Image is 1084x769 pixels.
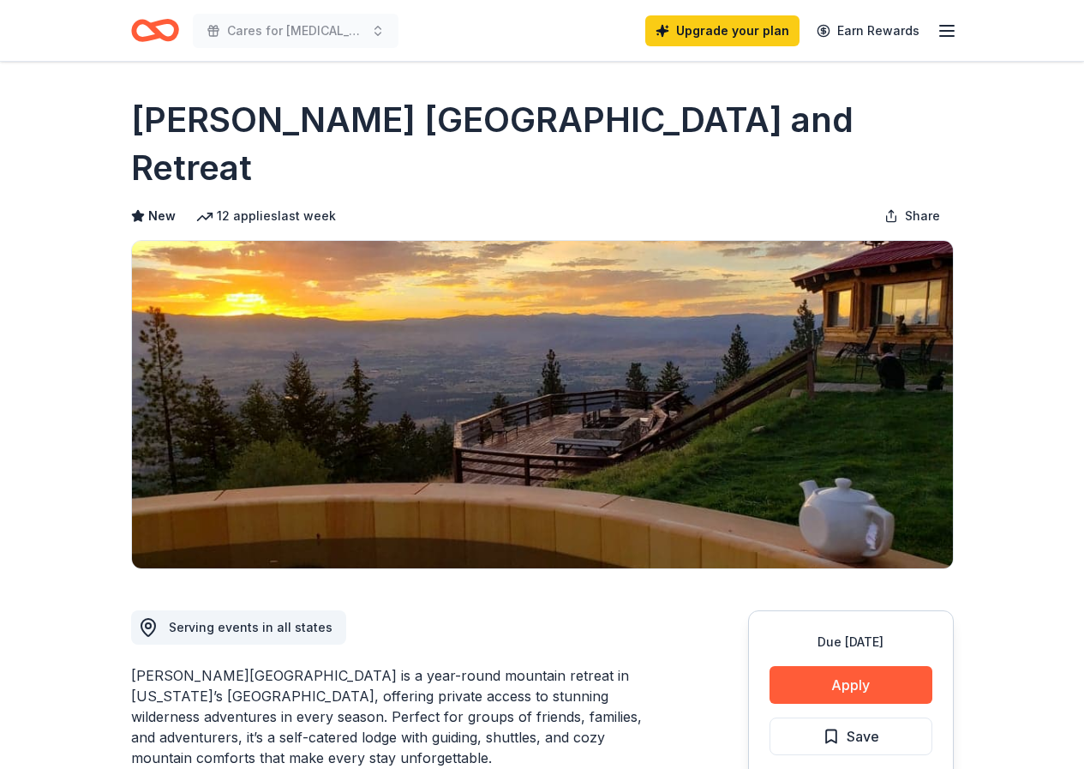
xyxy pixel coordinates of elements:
[193,14,398,48] button: Cares for [MEDICAL_DATA] 2025
[196,206,336,226] div: 12 applies last week
[169,620,332,634] span: Serving events in all states
[871,199,954,233] button: Share
[131,10,179,51] a: Home
[645,15,800,46] a: Upgrade your plan
[905,206,940,226] span: Share
[847,725,879,748] span: Save
[227,21,364,41] span: Cares for [MEDICAL_DATA] 2025
[132,241,953,568] img: Image for Downing Mountain Lodge and Retreat
[148,206,176,226] span: New
[806,15,930,46] a: Earn Rewards
[131,665,666,768] div: [PERSON_NAME][GEOGRAPHIC_DATA] is a year-round mountain retreat in [US_STATE]’s [GEOGRAPHIC_DATA]...
[770,666,932,704] button: Apply
[770,632,932,652] div: Due [DATE]
[770,718,932,755] button: Save
[131,96,954,192] h1: [PERSON_NAME] [GEOGRAPHIC_DATA] and Retreat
